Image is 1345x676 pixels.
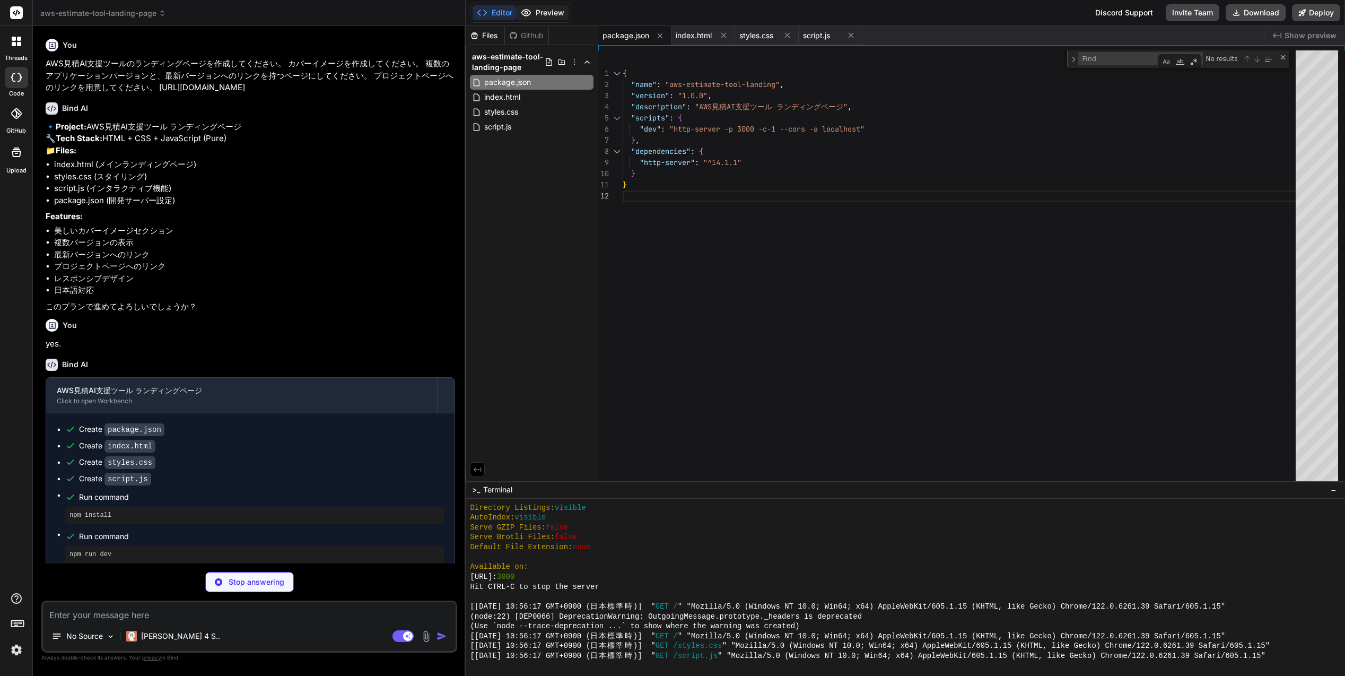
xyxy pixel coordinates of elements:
span: / [673,602,677,612]
div: No results [1204,52,1241,65]
span: )] " [633,631,656,642]
div: 11 [598,179,609,190]
p: yes. [46,338,455,350]
img: icon [436,631,447,642]
img: Claude 4 Sonnet [126,631,137,642]
textarea: Find [1079,53,1167,65]
span: Show preview [1285,30,1337,41]
div: 4 [598,101,609,112]
div: Discord Support [1089,4,1159,21]
div: 2 [598,79,609,90]
strong: Files: [56,145,76,155]
span: visible [514,513,546,523]
code: package.json [104,423,164,436]
div: Previous Match (Shift+Enter) [1243,55,1251,63]
span: "http-server -p 3000 -c-1 --cors -a localhost" [669,124,864,134]
div: 3 [598,90,609,101]
span: " "Mozilla/5.0 (Windows NT 10.0; Win64; x64) AppleWebKit/605.1.15 (KHTML, like Gecko) Chrome/122.... [722,641,1270,651]
span: Run command [79,531,444,542]
div: Click to collapse the range. [610,68,624,79]
span: )] " [633,641,656,651]
span: /script.js [673,651,718,661]
span: index.html [483,91,521,103]
label: Upload [6,166,27,175]
p: Stop answering [229,577,284,587]
span: [[DATE] 10:56:17 GMT+0900 ( [470,602,590,612]
pre: npm run dev [69,550,440,559]
button: AWS見積AI支援ツール ランディングページClick to open Workbench [46,378,437,413]
div: Use Regular Expression (Alt+R) [1189,56,1199,67]
span: GET [656,631,669,642]
span: " "Mozilla/5.0 (Windows NT 10.0; Win64; x64) AppleWebKit/605.1.15 (KHTML, like Gecko) Chrome/122.... [718,651,1265,661]
label: threads [5,54,28,63]
strong: Tech Stack: [56,133,102,143]
span: /styles.css [673,641,722,651]
span: : [669,113,674,123]
span: )] " [633,602,656,612]
span: } [631,169,635,178]
span: "AWS見積AI支援ツール ランディングページ" [695,102,848,111]
div: Click to open Workbench [57,397,426,405]
li: レスポンシブデザイン [54,273,455,285]
div: Create [79,473,151,484]
span: } [631,135,635,145]
div: 9 [598,157,609,168]
button: Download [1226,4,1286,21]
span: GET [656,602,669,612]
div: Next Match (Enter) [1253,55,1261,63]
span: styles.css [483,106,519,118]
span: )] " [633,651,656,661]
span: "1.0.0" [678,91,708,100]
span: : [691,146,695,156]
span: visible [555,503,586,513]
span: : [657,80,661,89]
span: package.json [483,76,532,89]
span: "scripts" [631,113,669,123]
code: script.js [104,473,151,486]
span: GET [656,641,669,651]
li: 日本語対応 [54,284,455,297]
span: − [1331,484,1337,495]
span: 日本標準時 [590,631,633,642]
code: index.html [104,440,155,453]
span: : [669,91,674,100]
div: Click to collapse the range. [610,112,624,124]
span: aws-estimate-tool-landing-page [472,51,545,73]
span: Run command [79,492,444,502]
div: Create [79,457,155,468]
span: package.json [602,30,649,41]
div: 12 [598,190,609,202]
div: Click to collapse the range. [610,146,624,157]
span: , [780,80,784,89]
div: 7 [598,135,609,146]
span: aws-estimate-tool-landing-page [40,8,166,19]
span: : [695,158,699,167]
button: Preview [517,5,569,20]
span: [[DATE] 10:56:17 GMT+0900 ( [470,651,590,661]
span: [URL]: [470,572,496,582]
label: GitHub [6,126,26,135]
p: No Source [66,631,103,642]
div: 6 [598,124,609,135]
span: styles.css [739,30,773,41]
span: Directory Listings: [470,503,555,513]
span: AutoIndex: [470,513,514,523]
span: : [686,102,691,111]
span: } [623,180,627,189]
h6: Bind AI [62,103,88,114]
button: Deploy [1292,4,1340,21]
span: false [555,532,577,542]
span: Available on: [470,562,528,572]
span: none [572,542,590,552]
span: (node:22) [DEP0066] DeprecationWarning: OutgoingMessage.prototype._headers is deprecated [470,612,862,622]
div: Create [79,440,155,452]
span: "aws-estimate-tool-landing" [665,80,780,89]
li: styles.css (スタイリング) [54,171,455,183]
span: 日本標準時 [590,651,633,661]
span: "description" [631,102,686,111]
span: GET [656,651,669,661]
code: styles.css [104,456,155,469]
span: , [848,102,852,111]
button: − [1329,481,1339,498]
span: "^14.1.1" [703,158,741,167]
